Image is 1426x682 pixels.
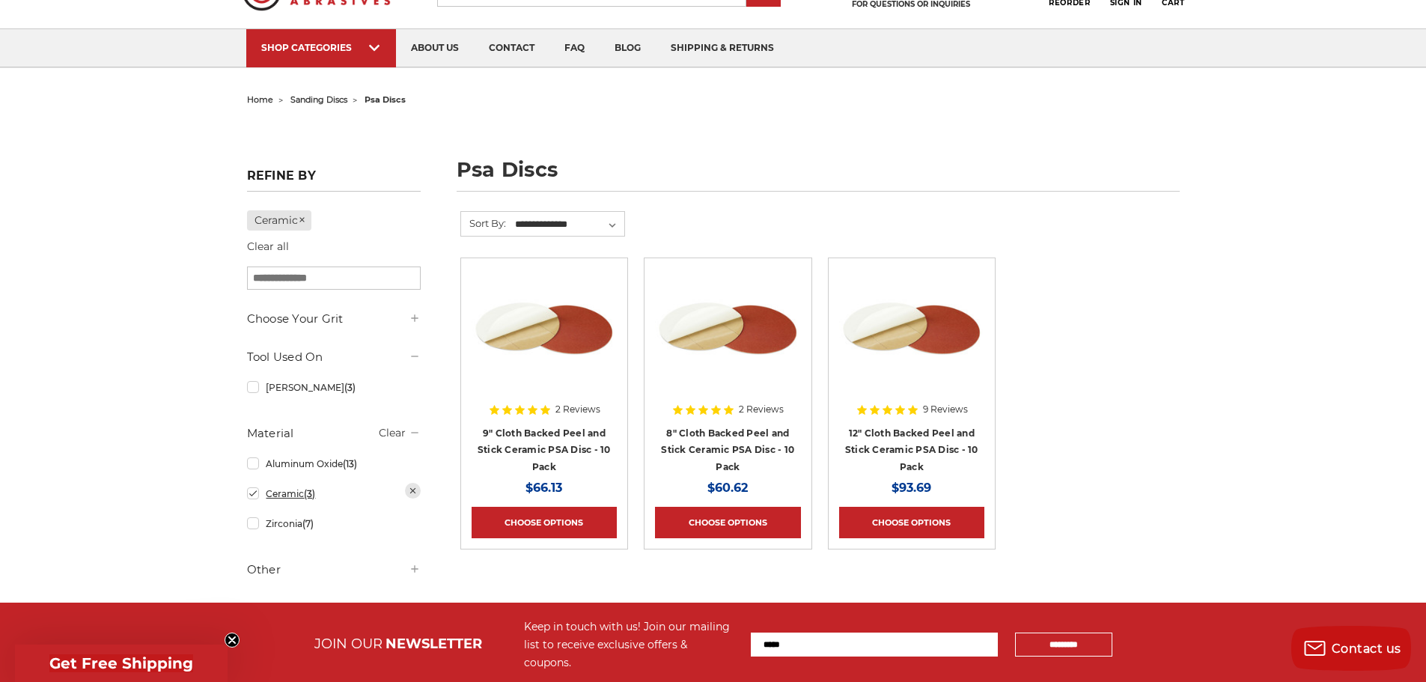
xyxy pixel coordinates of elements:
[379,426,406,439] a: Clear
[247,310,421,328] h5: Choose Your Grit
[707,481,748,495] span: $60.62
[461,212,506,234] label: Sort By:
[478,427,611,472] a: 9" Cloth Backed Peel and Stick Ceramic PSA Disc - 10 Pack
[656,29,789,67] a: shipping & returns
[365,94,406,105] span: psa discs
[386,636,482,652] span: NEWSLETTER
[261,42,381,53] div: SHOP CATEGORIES
[49,654,193,672] span: Get Free Shipping
[225,633,240,648] button: Close teaser
[655,269,800,389] img: 8 inch self adhesive sanding disc ceramic
[472,269,617,460] a: 8 inch self adhesive sanding disc ceramic
[247,94,273,105] a: home
[839,507,984,538] a: Choose Options
[343,458,357,469] span: (13)
[247,481,421,507] a: Ceramic
[247,374,421,401] a: [PERSON_NAME]
[472,507,617,538] a: Choose Options
[290,94,347,105] a: sanding discs
[247,424,421,442] h5: Material
[472,269,617,389] img: 8 inch self adhesive sanding disc ceramic
[525,481,562,495] span: $66.13
[396,29,474,67] a: about us
[549,29,600,67] a: faq
[839,269,984,460] a: 8 inch self adhesive sanding disc ceramic
[304,488,315,499] span: (3)
[457,159,1180,192] h1: psa discs
[1332,642,1401,656] span: Contact us
[314,636,383,652] span: JOIN OUR
[247,168,421,192] h5: Refine by
[1291,626,1411,671] button: Contact us
[247,451,421,477] a: Aluminum Oxide
[15,645,228,682] div: Get Free ShippingClose teaser
[474,29,549,67] a: contact
[524,618,736,672] div: Keep in touch with us! Join our mailing list to receive exclusive offers & coupons.
[247,561,421,579] h5: Other
[655,507,800,538] a: Choose Options
[247,210,312,231] a: Ceramic
[655,269,800,460] a: 8 inch self adhesive sanding disc ceramic
[839,269,984,389] img: 8 inch self adhesive sanding disc ceramic
[247,511,421,537] a: Zirconia
[661,427,794,472] a: 8" Cloth Backed Peel and Stick Ceramic PSA Disc - 10 Pack
[344,382,356,393] span: (3)
[247,240,289,253] a: Clear all
[302,518,314,529] span: (7)
[600,29,656,67] a: blog
[845,427,978,472] a: 12" Cloth Backed Peel and Stick Ceramic PSA Disc - 10 Pack
[247,348,421,366] h5: Tool Used On
[513,213,624,236] select: Sort By:
[892,481,931,495] span: $93.69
